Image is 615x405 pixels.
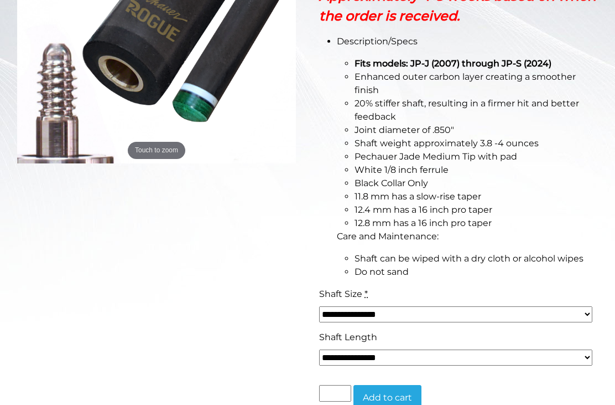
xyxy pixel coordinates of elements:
[355,58,551,69] strong: Fits models: JP-J (2007) through JP-S (2024)
[319,332,377,342] span: Shaft Length
[355,165,449,175] span: White 1/8 inch ferrule
[355,151,517,162] span: Pechauer Jade Medium Tip with pad
[355,253,583,264] span: Shaft can be wiped with a dry cloth or alcohol wipes
[355,98,579,122] span: 20% stiffer shaft, resulting in a firmer hit and better feedback
[355,218,492,228] span: 12.8 mm has a 16 inch pro taper
[364,289,368,299] abbr: required
[355,125,454,135] span: Joint diameter of .850″
[355,71,576,95] span: Enhanced outer carbon layer creating a smoother finish
[355,266,409,277] span: Do not sand
[355,178,428,188] span: Black Collar Only
[355,204,492,215] span: 12.4 mm has a 16 inch pro taper
[319,385,351,402] input: Product quantity
[337,231,439,242] span: Care and Maintenance:
[319,289,362,299] span: Shaft Size
[355,191,481,202] span: 11.8 mm has a slow-rise taper
[355,138,539,148] span: Shaft weight approximately 3.8 -4 ounces
[337,36,418,47] span: Description/Specs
